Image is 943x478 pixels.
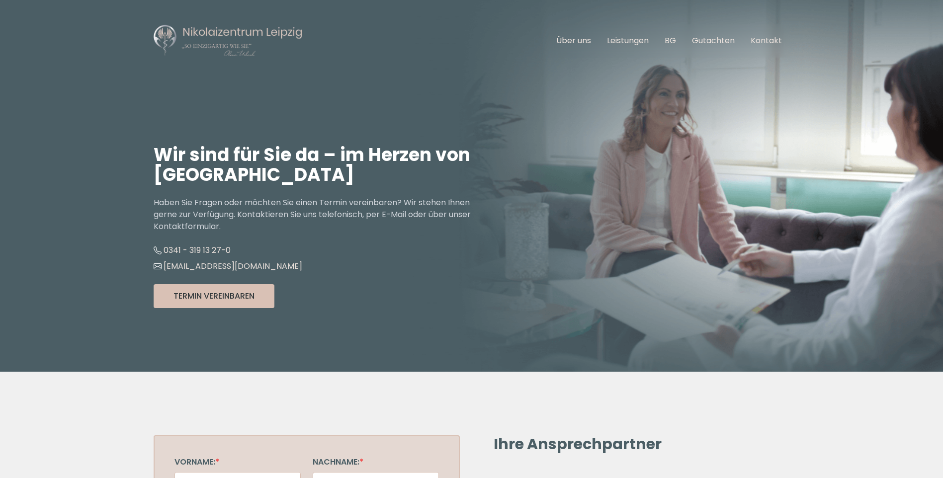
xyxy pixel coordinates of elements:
[494,435,780,453] h2: Ihre Ansprechpartner
[154,24,303,58] img: Nikolaizentrum Leipzig Logo
[665,35,676,46] a: BG
[154,284,274,308] button: Termin Vereinbaren
[154,260,302,272] a: [EMAIL_ADDRESS][DOMAIN_NAME]
[174,456,219,468] label: Vorname:
[556,35,591,46] a: Über uns
[313,456,363,468] label: Nachname:
[154,145,472,185] h1: Wir sind für Sie da – im Herzen von [GEOGRAPHIC_DATA]
[607,35,649,46] a: Leistungen
[692,35,735,46] a: Gutachten
[751,35,782,46] a: Kontakt
[154,244,231,256] a: 0341 - 319 13 27-0
[154,197,472,233] p: Haben Sie Fragen oder möchten Sie einen Termin vereinbaren? Wir stehen Ihnen gerne zur Verfügung....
